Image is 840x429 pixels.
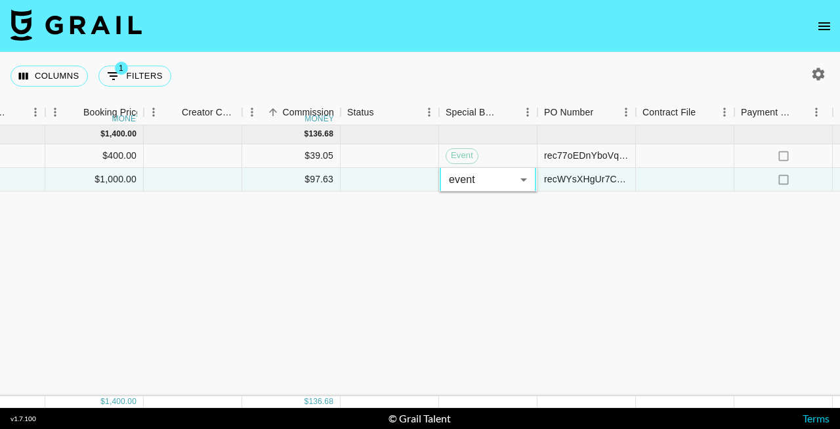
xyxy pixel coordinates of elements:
div: 136.68 [308,129,333,140]
span: Event [446,150,478,162]
div: event [440,161,536,198]
div: money [112,115,142,123]
div: Contract File [636,100,734,125]
button: Sort [264,103,282,121]
div: $ [100,396,105,407]
div: recWYsXHgUr7C7yzg [544,173,629,186]
div: 1,400.00 [105,396,136,407]
button: Menu [518,102,537,122]
button: Sort [163,103,182,121]
div: Booking Price [83,100,141,125]
button: Menu [144,102,163,122]
div: v 1.7.100 [10,415,36,423]
div: Creator Commmission Override [182,100,236,125]
a: Terms [803,412,829,424]
div: Payment Sent [734,100,833,125]
img: Grail Talent [10,9,142,41]
div: © Grail Talent [388,412,451,425]
div: Commission [282,100,334,125]
button: Menu [242,102,262,122]
button: Show filters [98,66,171,87]
div: Payment Sent [741,100,792,125]
div: $ [304,396,309,407]
button: Sort [374,103,392,121]
div: PO Number [537,100,636,125]
div: Status [341,100,439,125]
div: $ [304,129,309,140]
div: money [304,115,334,123]
button: Menu [419,102,439,122]
div: $400.00 [45,144,144,168]
button: Sort [7,103,26,121]
button: Sort [696,103,714,121]
span: 1 [115,62,128,75]
div: PO Number [544,100,593,125]
div: $39.05 [242,144,341,168]
div: Special Booking Type [446,100,499,125]
div: 1,400.00 [105,129,136,140]
div: $1,000.00 [45,168,144,192]
button: Sort [593,103,612,121]
button: Menu [616,102,636,122]
div: Status [347,100,374,125]
button: Select columns [10,66,88,87]
button: Menu [807,102,826,122]
button: Sort [792,103,810,121]
div: Creator Commmission Override [144,100,242,125]
button: Menu [715,102,734,122]
div: $ [100,129,105,140]
div: rec77oEDnYboVqYb5 [544,149,629,162]
div: Special Booking Type [439,100,537,125]
button: open drawer [811,13,837,39]
button: Menu [45,102,65,122]
button: Menu [26,102,45,122]
button: Sort [65,103,83,121]
div: 136.68 [308,396,333,407]
button: Sort [499,103,518,121]
div: Contract File [642,100,696,125]
div: $97.63 [242,168,341,192]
